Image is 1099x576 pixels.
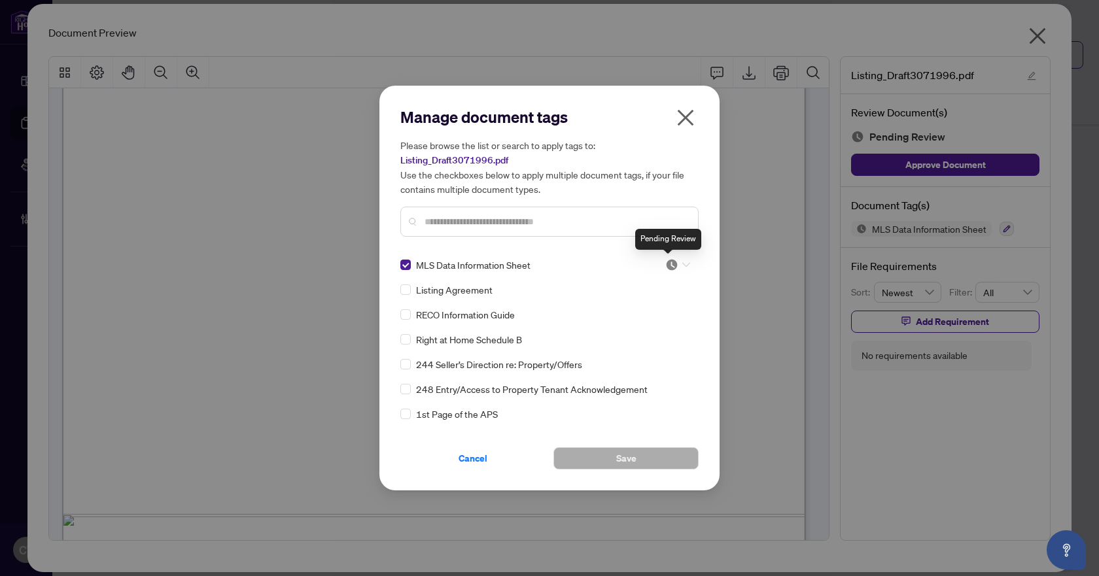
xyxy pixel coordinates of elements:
span: 248 Entry/Access to Property Tenant Acknowledgement [416,382,648,396]
span: Listing_Draft3071996.pdf [400,154,508,166]
button: Open asap [1047,530,1086,569]
span: close [675,107,696,128]
button: Cancel [400,447,546,469]
h5: Please browse the list or search to apply tags to: Use the checkboxes below to apply multiple doc... [400,138,699,196]
div: Pending Review [635,229,701,250]
h2: Manage document tags [400,107,699,127]
img: status [665,258,678,271]
span: MLS Data Information Sheet [416,258,531,272]
span: RECO Information Guide [416,307,515,322]
span: Pending Review [665,258,690,271]
span: 244 Seller’s Direction re: Property/Offers [416,357,582,371]
span: Right at Home Schedule B [416,332,522,347]
span: Listing Agreement [416,282,493,297]
span: Cancel [459,448,487,469]
button: Save [553,447,699,469]
span: 1st Page of the APS [416,407,498,421]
